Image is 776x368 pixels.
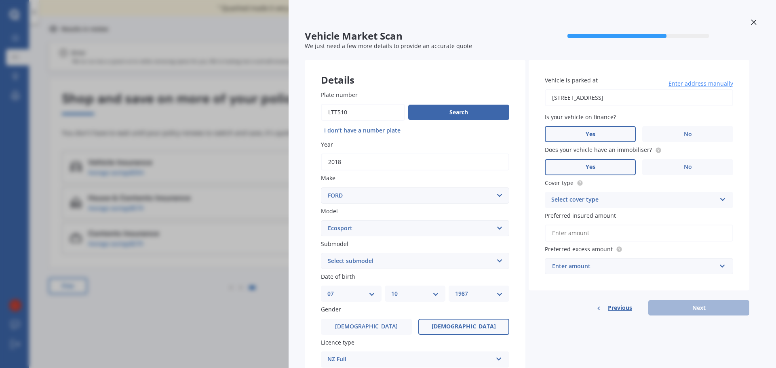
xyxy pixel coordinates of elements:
input: YYYY [321,154,509,170]
span: Cover type [545,179,574,187]
button: Search [408,105,509,120]
span: Is your vehicle on finance? [545,113,616,121]
div: Enter amount [552,262,716,271]
span: Does your vehicle have an immobiliser? [545,146,652,154]
span: Vehicle Market Scan [305,30,527,42]
span: No [684,131,692,138]
span: Enter address manually [668,80,733,88]
input: Enter amount [545,225,733,242]
div: Select cover type [551,195,716,205]
span: Preferred excess amount [545,245,613,253]
span: Year [321,141,333,148]
button: I don’t have a number plate [321,124,404,137]
span: Model [321,207,338,215]
span: Preferred insured amount [545,212,616,219]
span: Previous [608,302,632,314]
span: Date of birth [321,273,355,280]
input: Enter plate number [321,104,405,121]
span: Submodel [321,240,348,248]
input: Enter address [545,89,733,106]
span: Gender [321,306,341,313]
span: Make [321,175,335,182]
span: Yes [586,131,595,138]
span: Plate number [321,91,358,99]
span: [DEMOGRAPHIC_DATA] [432,323,496,330]
span: Yes [586,164,595,170]
span: No [684,164,692,170]
div: Details [305,60,525,84]
span: Licence type [321,339,354,346]
span: [DEMOGRAPHIC_DATA] [335,323,398,330]
div: NZ Full [327,355,492,364]
span: We just need a few more details to provide an accurate quote [305,42,472,50]
span: Vehicle is parked at [545,76,598,84]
